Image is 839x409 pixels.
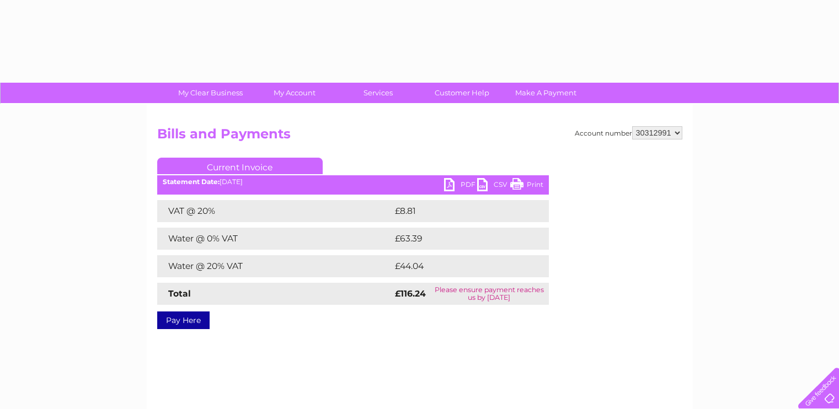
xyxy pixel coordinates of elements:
td: £8.81 [392,200,522,222]
a: My Clear Business [165,83,256,103]
a: Services [333,83,424,103]
a: Pay Here [157,311,210,329]
td: £44.04 [392,255,527,277]
strong: Total [168,288,191,299]
a: CSV [477,178,510,194]
a: Print [510,178,543,194]
td: Water @ 0% VAT [157,228,392,250]
div: [DATE] [157,178,549,186]
a: Customer Help [416,83,507,103]
div: Account number [575,126,682,139]
a: Current Invoice [157,158,323,174]
strong: £116.24 [395,288,426,299]
a: My Account [249,83,340,103]
td: VAT @ 20% [157,200,392,222]
a: PDF [444,178,477,194]
b: Statement Date: [163,177,220,186]
td: £63.39 [392,228,526,250]
td: Water @ 20% VAT [157,255,392,277]
a: Make A Payment [500,83,591,103]
h2: Bills and Payments [157,126,682,147]
td: Please ensure payment reaches us by [DATE] [430,283,549,305]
